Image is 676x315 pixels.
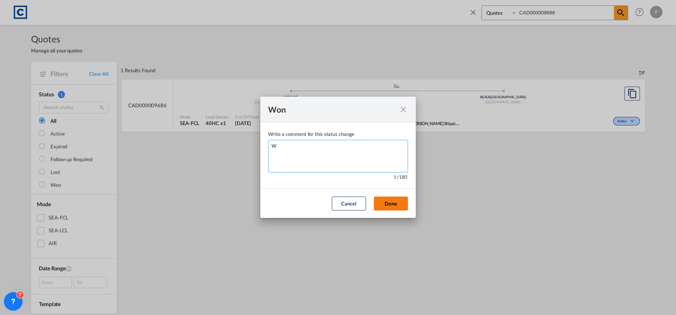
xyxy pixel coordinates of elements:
[332,197,366,211] button: Cancel
[260,97,416,218] md-dialog: Write a comment ...
[394,172,408,180] div: 1 / 180
[374,197,408,211] button: Done
[399,105,408,114] md-icon: icon-close
[268,130,408,138] div: Write a comment for this status change
[268,104,399,114] div: Won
